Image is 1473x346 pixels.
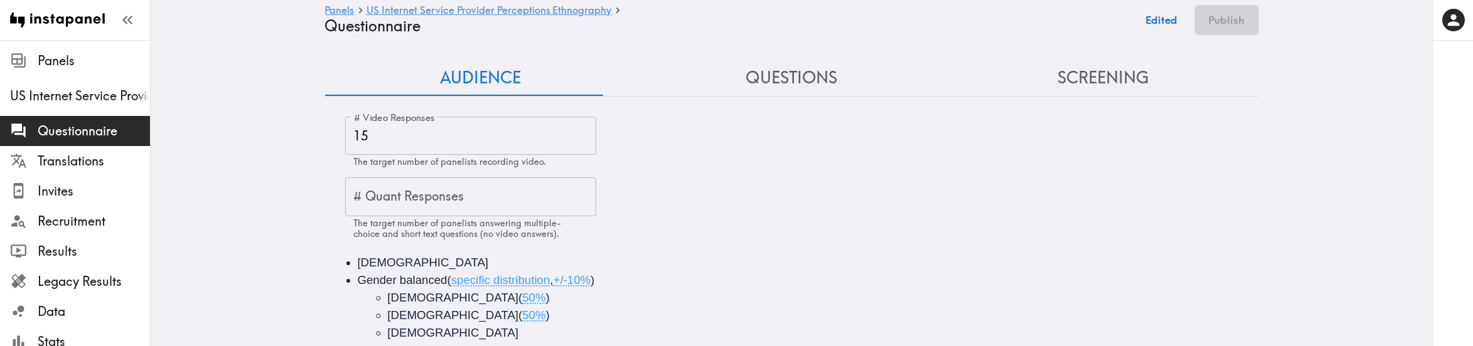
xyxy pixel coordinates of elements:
[550,273,553,286] span: ,
[38,273,150,290] span: Legacy Results
[388,291,519,304] span: [DEMOGRAPHIC_DATA]
[358,256,489,269] span: [DEMOGRAPHIC_DATA]
[522,291,545,304] span: 50%
[354,218,562,239] span: The target number of panelists answering multiple-choice and short text questions (no video answe...
[38,243,150,260] span: Results
[554,273,591,286] span: +/-10%
[451,273,550,286] span: specific distribution
[38,152,150,170] span: Translations
[325,60,636,96] button: Audience
[38,182,150,200] span: Invites
[354,111,435,125] label: # Video Responses
[388,308,519,322] span: [DEMOGRAPHIC_DATA]
[948,60,1259,96] button: Screening
[358,273,447,286] span: Gender balanced
[518,291,522,304] span: (
[447,273,451,286] span: (
[522,308,545,322] span: 50%
[636,60,948,96] button: Questions
[546,291,550,304] span: )
[38,212,150,230] span: Recruitment
[354,156,547,167] span: The target number of panelists recording video.
[367,5,612,17] a: US Internet Service Provider Perceptions Ethnography
[38,303,150,320] span: Data
[10,87,150,105] span: US Internet Service Provider Perceptions Ethnography
[325,5,355,17] a: Panels
[325,17,1129,35] h4: Questionnaire
[546,308,550,322] span: )
[325,60,1259,96] div: Questionnaire Audience/Questions/Screening Tab Navigation
[38,122,150,140] span: Questionnaire
[38,52,150,70] span: Panels
[388,326,519,339] span: [DEMOGRAPHIC_DATA]
[518,308,522,322] span: (
[1139,5,1185,35] button: Edited
[591,273,594,286] span: )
